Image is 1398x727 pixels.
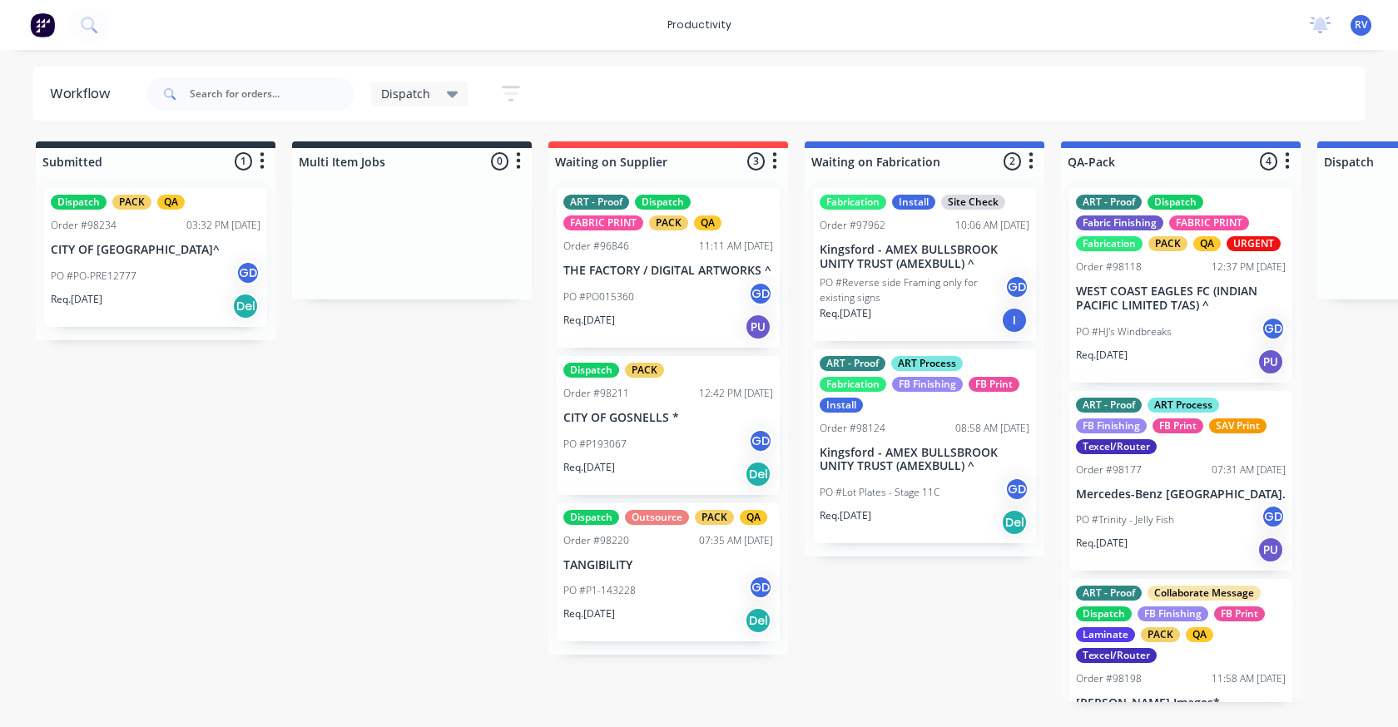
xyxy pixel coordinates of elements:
div: DispatchPACKQAOrder #9823403:32 PM [DATE]CITY OF [GEOGRAPHIC_DATA]^PO #PO-PRE12777GDReq.[DATE]Del [44,188,267,327]
p: Req. [DATE] [1076,536,1128,551]
div: Del [232,293,259,319]
div: PACK [1141,627,1180,642]
p: PO #HJ's Windbreaks [1076,324,1172,339]
p: PO #PO015360 [563,289,634,304]
div: 07:31 AM [DATE] [1212,462,1286,477]
div: PU [1257,349,1284,375]
div: PACK [1148,236,1187,251]
div: PACK [112,195,151,210]
p: PO #Trinity - Jelly Fish [1076,512,1174,527]
div: GD [748,428,773,453]
div: I [1001,307,1028,334]
div: ART - ProofDispatchFABRIC PRINTPACKQAOrder #9684611:11 AM [DATE]THE FACTORY / DIGITAL ARTWORKS ^P... [557,188,780,348]
div: DispatchOutsourcePACKQAOrder #9822007:35 AM [DATE]TANGIBILITYPO #P1-143228GDReq.[DATE]Del [557,503,780,642]
div: QA [740,510,767,525]
div: PU [1257,537,1284,563]
div: Workflow [50,84,118,104]
div: 11:58 AM [DATE] [1212,671,1286,686]
div: Order #98118 [1076,260,1142,274]
p: THE FACTORY / DIGITAL ARTWORKS ^ [563,264,773,278]
div: Texcel/Router [1076,439,1157,454]
div: GD [748,575,773,600]
p: Req. [DATE] [820,508,871,523]
div: Dispatch [1148,195,1203,210]
div: ART - Proof [820,356,885,371]
div: Fabrication [1076,236,1143,251]
p: Req. [DATE] [563,460,615,475]
div: Del [745,607,771,634]
p: CITY OF GOSNELLS * [563,411,773,425]
div: Order #98124 [820,421,885,436]
div: Del [745,461,771,487]
div: ART - ProofART ProcessFB FinishingFB PrintSAV PrintTexcel/RouterOrder #9817707:31 AM [DATE]Merced... [1069,391,1292,571]
div: GD [1261,316,1286,341]
p: Req. [DATE] [563,313,615,328]
div: Order #98220 [563,533,629,548]
p: TANGIBILITY [563,558,773,572]
div: 03:32 PM [DATE] [186,218,260,233]
div: FB Finishing [892,377,963,392]
p: Req. [DATE] [51,292,102,307]
div: Collaborate Message [1148,586,1261,601]
p: Kingsford - AMEX BULLSBROOK UNITY TRUST (AMEXBULL) ^ [820,243,1029,271]
div: Outsource [625,510,689,525]
div: Texcel/Router [1076,648,1157,663]
div: Fabrication [820,377,886,392]
div: QA [694,215,721,230]
div: 08:58 AM [DATE] [955,421,1029,436]
div: Order #98211 [563,386,629,401]
div: QA [157,195,185,210]
p: PO #P1-143228 [563,583,636,598]
div: 10:06 AM [DATE] [955,218,1029,233]
div: PACK [649,215,688,230]
div: FB Print [1214,606,1265,621]
div: Site Check [941,195,1005,210]
div: Order #97962 [820,218,885,233]
div: Dispatch [1076,606,1132,621]
div: Laminate [1076,627,1135,642]
p: PO #Reverse side Framing only for existing signs [820,275,1004,305]
div: ART Process [891,356,963,371]
div: ART - ProofDispatchFabric FinishingFABRIC PRINTFabricationPACKQAURGENTOrder #9811812:37 PM [DATE]... [1069,188,1292,383]
div: Dispatch [563,510,619,525]
div: 07:35 AM [DATE] [699,533,773,548]
div: FB Finishing [1138,606,1208,621]
div: Order #98177 [1076,462,1142,477]
div: Fabric Finishing [1076,215,1163,230]
div: FB Print [1153,418,1203,433]
div: Dispatch [635,195,691,210]
div: Order #98234 [51,218,116,233]
p: Req. [DATE] [820,306,871,321]
div: Order #98198 [1076,671,1142,686]
div: GD [1261,504,1286,529]
p: PO #Lot Plates - Stage 11C [820,485,939,500]
div: GD [1004,477,1029,502]
div: Fabrication [820,195,886,210]
div: ART - Proof [1076,398,1142,413]
div: 12:42 PM [DATE] [699,386,773,401]
div: DispatchPACKOrder #9821112:42 PM [DATE]CITY OF GOSNELLS *PO #P193067GDReq.[DATE]Del [557,356,780,495]
p: Req. [DATE] [563,606,615,621]
div: Install [892,195,935,210]
div: ART - Proof [1076,586,1142,601]
p: PO #P193067 [563,437,627,452]
div: PACK [695,510,734,525]
p: [PERSON_NAME] Images* [1076,696,1286,710]
div: Del [1001,509,1028,536]
div: 11:11 AM [DATE] [699,239,773,254]
div: Order #96846 [563,239,629,254]
div: ART - Proof [1076,195,1142,210]
span: Dispatch [381,85,430,102]
p: WEST COAST EAGLES FC (INDIAN PACIFIC LIMITED T/AS) ^ [1076,284,1286,313]
div: FB Print [969,377,1019,392]
div: Install [820,398,863,413]
input: Search for orders... [190,77,354,111]
div: URGENT [1227,236,1281,251]
div: FABRIC PRINT [1169,215,1249,230]
span: RV [1355,17,1367,32]
div: FB Finishing [1076,418,1147,433]
div: GD [235,260,260,285]
div: QA [1193,236,1221,251]
div: Dispatch [51,195,107,210]
div: ART Process [1148,398,1219,413]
